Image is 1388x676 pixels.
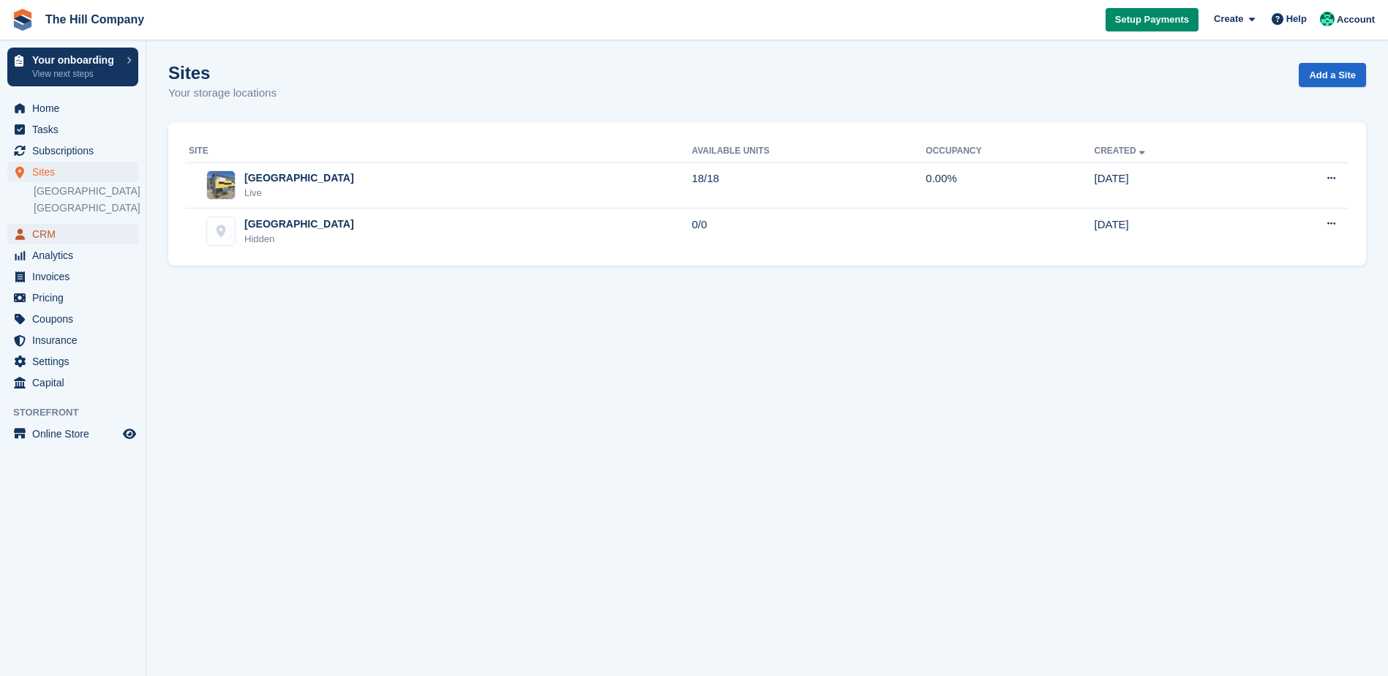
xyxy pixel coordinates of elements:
[1214,12,1243,26] span: Create
[34,201,138,215] a: [GEOGRAPHIC_DATA]
[32,245,120,266] span: Analytics
[7,140,138,161] a: menu
[168,85,277,102] p: Your storage locations
[168,63,277,83] h1: Sites
[1106,8,1198,32] a: Setup Payments
[32,119,120,140] span: Tasks
[7,98,138,119] a: menu
[7,424,138,444] a: menu
[40,7,150,31] a: The Hill Company
[926,140,1094,163] th: Occupancy
[32,140,120,161] span: Subscriptions
[32,67,119,80] p: View next steps
[1337,12,1375,27] span: Account
[7,48,138,86] a: Your onboarding View next steps
[32,162,120,182] span: Sites
[1095,146,1148,156] a: Created
[7,162,138,182] a: menu
[32,330,120,350] span: Insurance
[121,425,138,443] a: Preview store
[32,351,120,372] span: Settings
[13,405,146,420] span: Storefront
[32,309,120,329] span: Coupons
[186,140,691,163] th: Site
[32,424,120,444] span: Online Store
[7,330,138,350] a: menu
[244,186,354,200] div: Live
[1299,63,1366,87] a: Add a Site
[32,55,119,65] p: Your onboarding
[7,224,138,244] a: menu
[34,184,138,198] a: [GEOGRAPHIC_DATA]
[32,372,120,393] span: Capital
[32,98,120,119] span: Home
[207,217,235,245] img: Starlaw Road site image placeholder
[691,140,926,163] th: Available Units
[1095,209,1256,254] td: [DATE]
[691,209,926,254] td: 0/0
[7,245,138,266] a: menu
[7,309,138,329] a: menu
[1095,162,1256,209] td: [DATE]
[926,162,1094,209] td: 0.00%
[244,232,354,247] div: Hidden
[32,224,120,244] span: CRM
[244,170,354,186] div: [GEOGRAPHIC_DATA]
[32,266,120,287] span: Invoices
[7,351,138,372] a: menu
[12,9,34,31] img: stora-icon-8386f47178a22dfd0bd8f6a31ec36ba5ce8667c1dd55bd0f319d3a0aa187defe.svg
[691,162,926,209] td: 18/18
[1286,12,1307,26] span: Help
[1115,12,1189,27] span: Setup Payments
[207,171,235,199] img: Image of Dagenham site
[7,266,138,287] a: menu
[7,288,138,308] a: menu
[7,372,138,393] a: menu
[244,217,354,232] div: [GEOGRAPHIC_DATA]
[1320,12,1335,26] img: Bradley Hill
[7,119,138,140] a: menu
[32,288,120,308] span: Pricing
